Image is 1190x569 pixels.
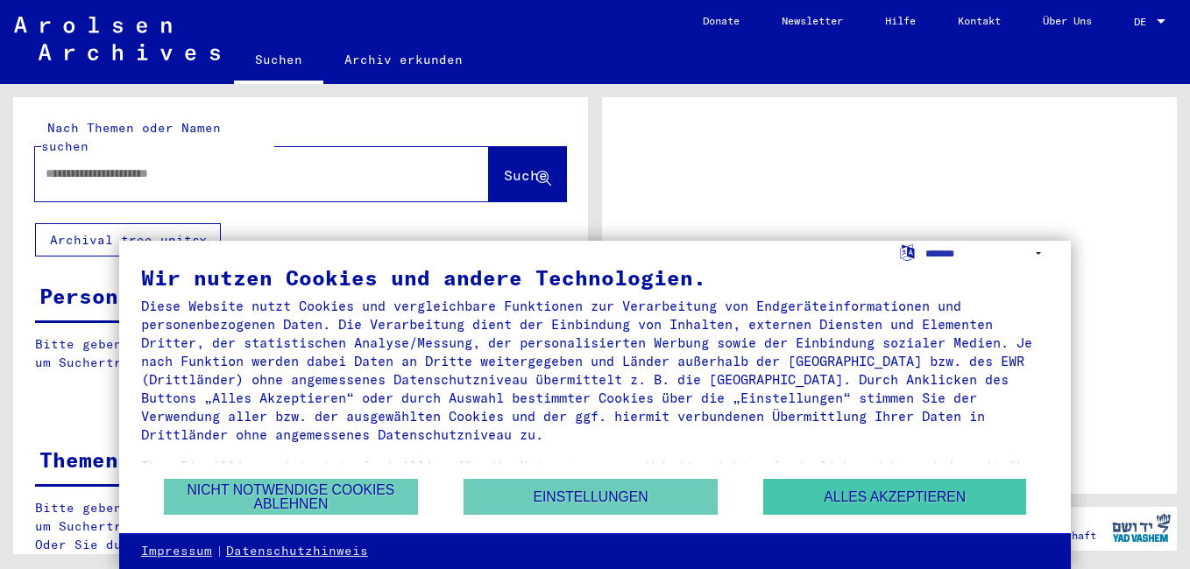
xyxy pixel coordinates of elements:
div: Wir nutzen Cookies und andere Technologien. [141,267,1049,288]
span: DE [1134,16,1153,28]
span: Suche [504,166,548,184]
a: Impressum [141,543,212,560]
select: Sprache auswählen [925,241,1049,266]
a: Datenschutzhinweis [226,543,368,560]
p: Bitte geben Sie einen Suchbegriff ein oder nutzen Sie die Filter, um Suchertreffer zu erhalten. [35,335,565,372]
button: Suche [489,147,566,201]
button: Archival tree units [35,223,221,256]
a: Suchen [234,39,323,84]
p: Bitte geben Sie einen Suchbegriff ein oder nutzen Sie die Filter, um Suchertreffer zu erhalten. O... [35,499,566,554]
div: Themen [39,444,118,475]
a: Archiv erkunden [323,39,484,81]
button: Einstellungen [464,479,718,515]
div: Personen [39,280,145,312]
img: yv_logo.png [1109,506,1174,550]
button: Alles akzeptieren [763,479,1026,515]
div: Diese Website nutzt Cookies und vergleichbare Funktionen zur Verarbeitung von Endgeräteinformatio... [141,297,1049,444]
img: Arolsen_neg.svg [14,17,220,60]
button: Nicht notwendige Cookies ablehnen [164,479,418,515]
label: Sprache auswählen [898,243,917,260]
mat-label: Nach Themen oder Namen suchen [41,120,221,154]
